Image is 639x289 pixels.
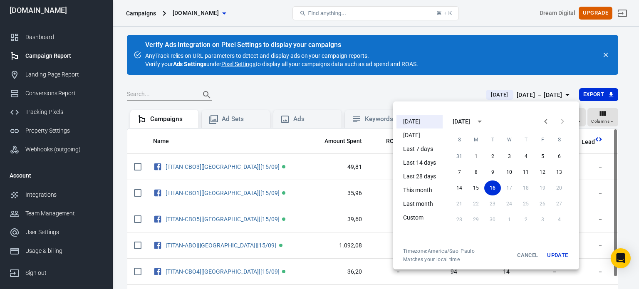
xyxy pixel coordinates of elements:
li: [DATE] [396,128,443,142]
button: calendar view is open, switch to year view [473,114,487,128]
li: Last 28 days [396,170,443,183]
span: Tuesday [485,131,500,148]
button: 12 [534,165,551,180]
li: Custom [396,211,443,225]
button: 11 [518,165,534,180]
button: Previous month [537,113,554,130]
li: This month [396,183,443,197]
div: Timezone: America/Sao_Paulo [403,248,475,254]
button: Cancel [514,248,541,263]
button: 31 [451,149,468,164]
button: 2 [484,149,501,164]
button: 4 [518,149,534,164]
span: Monday [468,131,483,148]
span: Sunday [452,131,467,148]
button: 1 [468,149,484,164]
button: 13 [551,165,567,180]
li: Last 14 days [396,156,443,170]
div: [DATE] [453,117,470,126]
span: Thursday [518,131,533,148]
span: Saturday [552,131,567,148]
button: 16 [484,180,501,195]
button: 14 [451,180,468,195]
button: 5 [534,149,551,164]
button: 15 [468,180,484,195]
button: Update [544,248,571,263]
button: 3 [501,149,518,164]
li: [DATE] [396,115,443,128]
button: 7 [451,165,468,180]
button: 6 [551,149,567,164]
span: Wednesday [502,131,517,148]
span: Matches your local time [403,256,475,263]
button: 8 [468,165,484,180]
li: Last 7 days [396,142,443,156]
span: Friday [535,131,550,148]
li: Last month [396,197,443,211]
button: 10 [501,165,518,180]
button: 9 [484,165,501,180]
div: Open Intercom Messenger [611,248,631,268]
